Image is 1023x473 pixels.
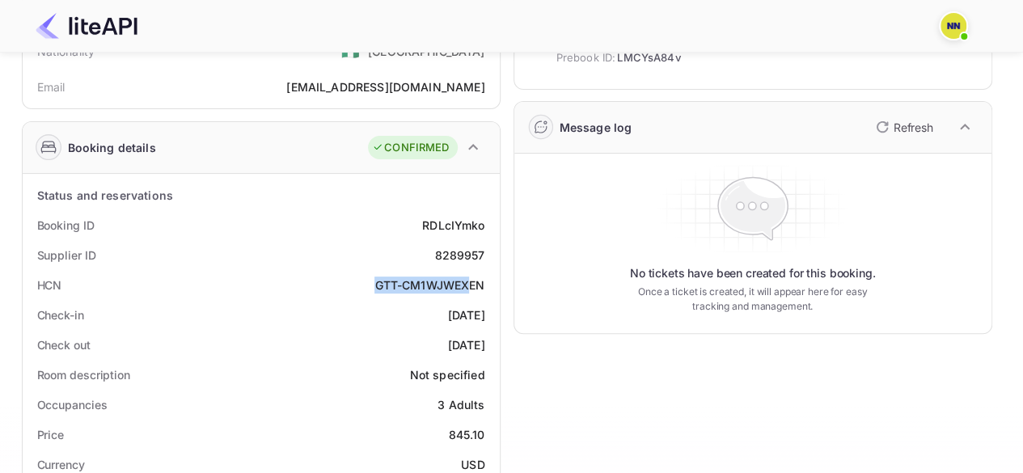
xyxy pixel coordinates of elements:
div: Price [37,426,65,443]
div: GTT-CM1WJWEXEN [374,277,484,294]
div: Room description [37,366,130,383]
div: Supplier ID [37,247,96,264]
p: Refresh [894,119,933,136]
div: Check-in [37,306,84,323]
button: Refresh [866,114,940,140]
div: Check out [37,336,91,353]
div: RDLcIYmko [422,217,484,234]
div: Booking ID [37,217,95,234]
div: 845.10 [449,426,485,443]
div: 3 Adults [438,396,484,413]
img: LiteAPI Logo [36,13,137,39]
p: No tickets have been created for this booking. [630,265,876,281]
span: LMCYsA84v [617,50,680,66]
div: CONFIRMED [372,140,449,156]
p: Once a ticket is created, it will appear here for easy tracking and management. [625,285,881,314]
div: 8289957 [434,247,484,264]
div: Not specified [410,366,485,383]
div: Message log [560,119,632,136]
div: HCN [37,277,62,294]
div: Status and reservations [37,187,173,204]
span: Prebook ID: [556,50,616,66]
div: [EMAIL_ADDRESS][DOMAIN_NAME] [286,78,484,95]
div: Currency [37,456,85,473]
div: Booking details [68,139,156,156]
div: [DATE] [448,336,485,353]
div: [DATE] [448,306,485,323]
div: USD [461,456,484,473]
img: N/A N/A [941,13,966,39]
div: Occupancies [37,396,108,413]
div: Email [37,78,66,95]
